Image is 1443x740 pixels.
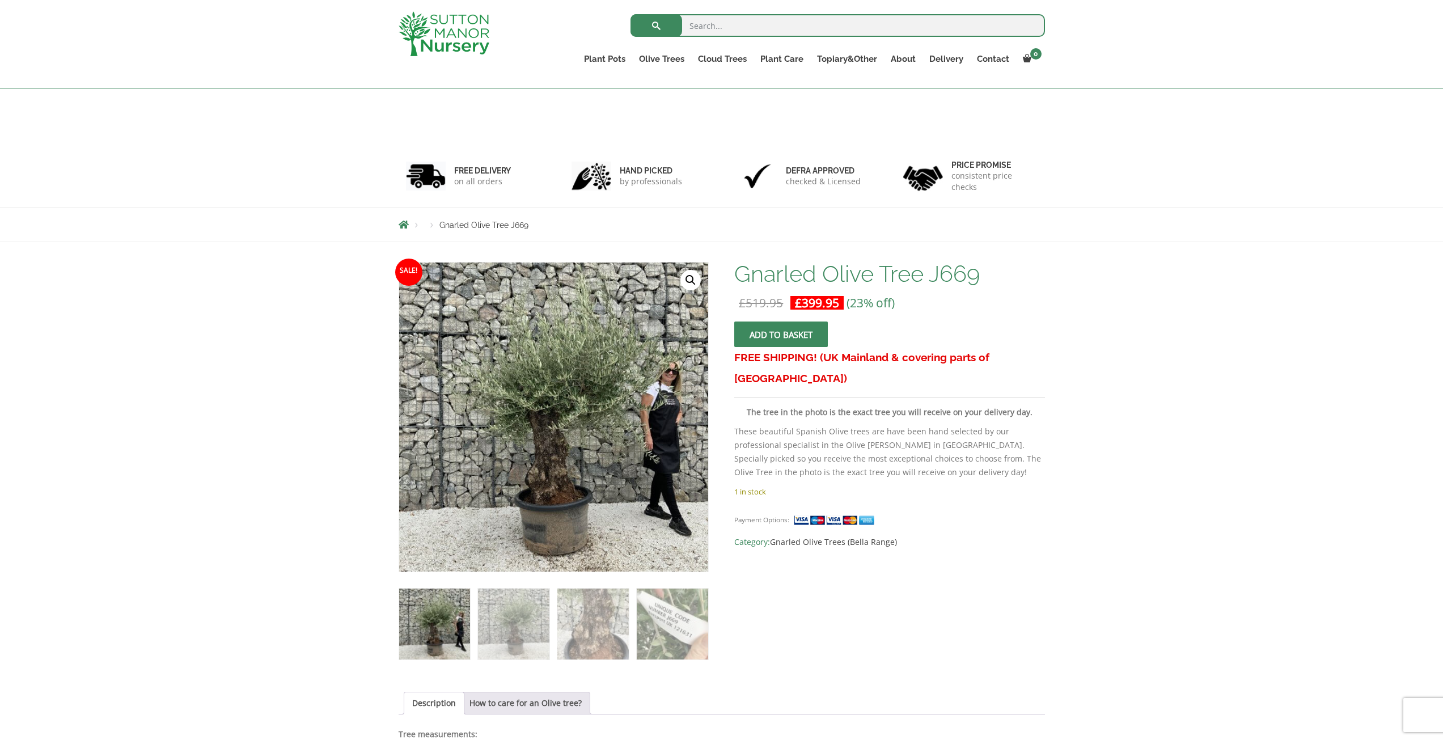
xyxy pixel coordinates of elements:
[786,176,861,187] p: checked & Licensed
[439,221,528,230] span: Gnarled Olive Tree J669
[454,176,511,187] p: on all orders
[739,295,783,311] bdi: 519.95
[399,729,477,739] strong: Tree measurements:
[620,166,682,176] h6: hand picked
[630,14,1045,37] input: Search...
[572,162,611,191] img: 2.jpg
[1016,51,1045,67] a: 0
[747,407,1032,417] strong: The tree in the photo is the exact tree you will receive on your delivery day.
[786,166,861,176] h6: Defra approved
[632,51,691,67] a: Olive Trees
[903,159,943,193] img: 4.jpg
[734,347,1044,389] h3: FREE SHIPPING! (UK Mainland & covering parts of [GEOGRAPHIC_DATA])
[412,692,456,714] a: Description
[454,166,511,176] h6: FREE DELIVERY
[793,514,878,526] img: payment supported
[734,425,1044,479] p: These beautiful Spanish Olive trees are have been hand selected by our professional specialist in...
[770,536,897,547] a: Gnarled Olive Trees (Bella Range)
[970,51,1016,67] a: Contact
[734,485,1044,498] p: 1 in stock
[734,262,1044,286] h1: Gnarled Olive Tree J669
[1030,48,1042,60] span: 0
[680,270,701,290] a: View full-screen image gallery
[734,515,789,524] small: Payment Options:
[738,162,777,191] img: 3.jpg
[557,589,628,659] img: Gnarled Olive Tree J669 - Image 3
[951,170,1038,193] p: consistent price checks
[637,589,708,659] img: Gnarled Olive Tree J669 - Image 4
[691,51,754,67] a: Cloud Trees
[810,51,884,67] a: Topiary&Other
[399,220,1045,229] nav: Breadcrumbs
[795,295,802,311] span: £
[951,160,1038,170] h6: Price promise
[922,51,970,67] a: Delivery
[577,51,632,67] a: Plant Pots
[406,162,446,191] img: 1.jpg
[847,295,895,311] span: (23% off)
[469,692,582,714] a: How to care for an Olive tree?
[395,259,422,286] span: Sale!
[478,589,549,659] img: Gnarled Olive Tree J669 - Image 2
[734,322,828,347] button: Add to basket
[734,535,1044,549] span: Category:
[399,11,489,56] img: logo
[739,295,746,311] span: £
[754,51,810,67] a: Plant Care
[620,176,682,187] p: by professionals
[399,589,470,659] img: Gnarled Olive Tree J669
[884,51,922,67] a: About
[795,295,839,311] bdi: 399.95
